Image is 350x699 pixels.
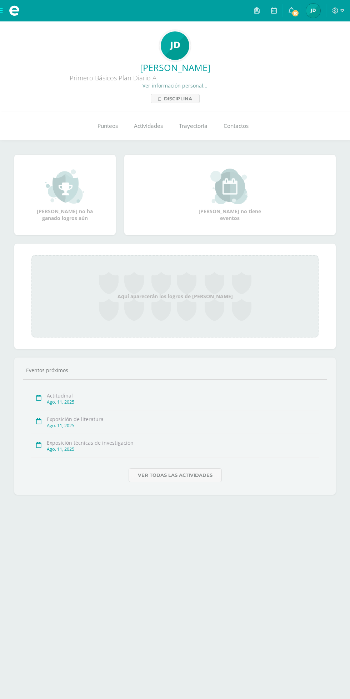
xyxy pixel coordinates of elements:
[164,94,192,103] span: Disciplina
[47,446,319,452] div: Ago. 11, 2025
[97,122,118,130] span: Punteos
[29,169,101,221] div: [PERSON_NAME] no ha ganado logros aún
[45,169,84,204] img: achievement_small.png
[47,439,319,446] div: Exposición técnicas de investigación
[134,122,163,130] span: Actividades
[31,255,319,338] div: Aquí aparecerán los logros de [PERSON_NAME]
[126,112,171,140] a: Actividades
[215,112,256,140] a: Contactos
[161,31,189,60] img: b6a3e53bc22a7d94bf4599e7044bd582.png
[151,94,200,103] a: Disciplina
[291,9,299,17] span: 10
[23,367,327,374] div: Eventos próximos
[306,4,320,18] img: dd8bab55cc677706770cd287d74e86d3.png
[89,112,126,140] a: Punteos
[6,74,220,82] div: Primero Básicos Plan Diario A
[6,61,344,74] a: [PERSON_NAME]
[142,82,207,89] a: Ver información personal...
[179,122,207,130] span: Trayectoria
[47,392,319,399] div: Actitudinal
[171,112,215,140] a: Trayectoria
[129,468,222,482] a: Ver todas las actividades
[47,416,319,423] div: Exposición de literatura
[47,423,319,429] div: Ago. 11, 2025
[194,169,266,221] div: [PERSON_NAME] no tiene eventos
[210,169,249,204] img: event_small.png
[224,122,249,130] span: Contactos
[47,399,319,405] div: Ago. 11, 2025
